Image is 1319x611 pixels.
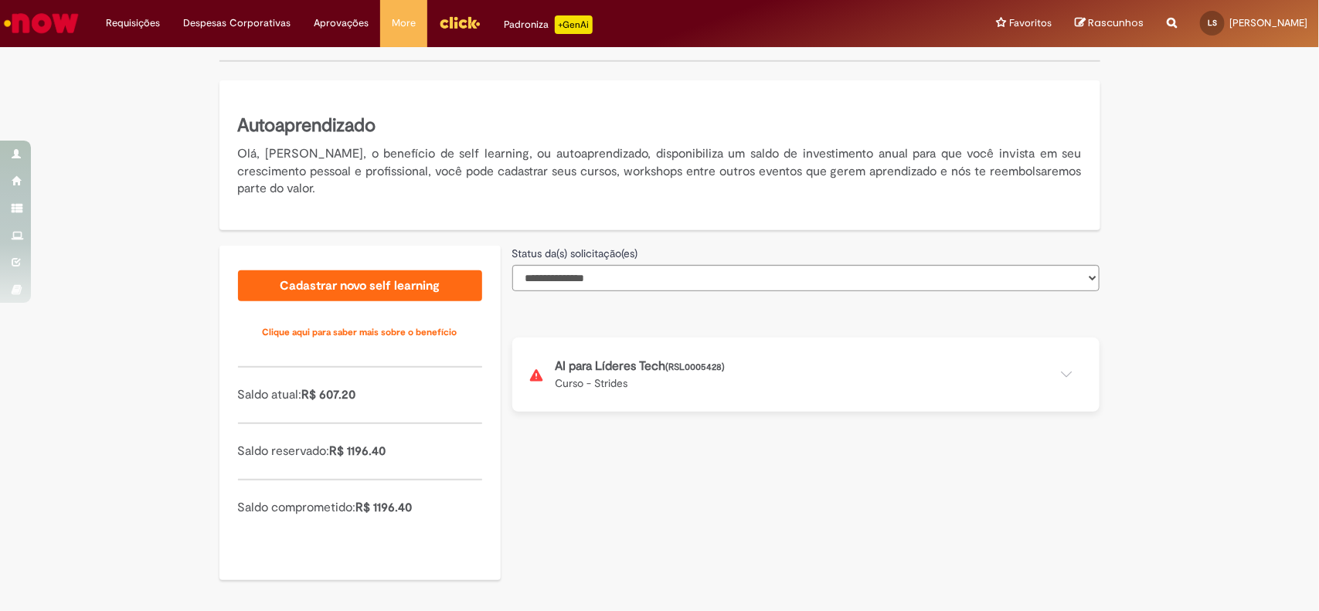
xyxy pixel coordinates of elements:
span: More [392,15,416,31]
a: Clique aqui para saber mais sobre o benefício [238,317,482,348]
a: Rascunhos [1075,16,1144,31]
span: Requisições [106,15,160,31]
p: Saldo comprometido: [238,499,482,517]
div: Padroniza [504,15,593,34]
p: Olá, [PERSON_NAME], o benefício de self learning, ou autoaprendizado, disponibiliza um saldo de i... [238,145,1082,199]
span: Rascunhos [1088,15,1144,30]
span: R$ 1196.40 [330,443,386,459]
span: Favoritos [1009,15,1052,31]
p: Saldo reservado: [238,443,482,460]
h5: Autoaprendizado [238,113,1082,139]
span: R$ 607.20 [302,387,356,402]
span: LS [1208,18,1217,28]
label: Status da(s) solicitação(es) [512,246,638,261]
a: Cadastrar novo self learning [238,270,482,301]
span: [PERSON_NAME] [1229,16,1307,29]
p: +GenAi [555,15,593,34]
span: Despesas Corporativas [183,15,291,31]
span: R$ 1196.40 [356,500,413,515]
span: Aprovações [314,15,369,31]
p: Saldo atual: [238,386,482,404]
img: click_logo_yellow_360x200.png [439,11,481,34]
img: ServiceNow [2,8,81,39]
